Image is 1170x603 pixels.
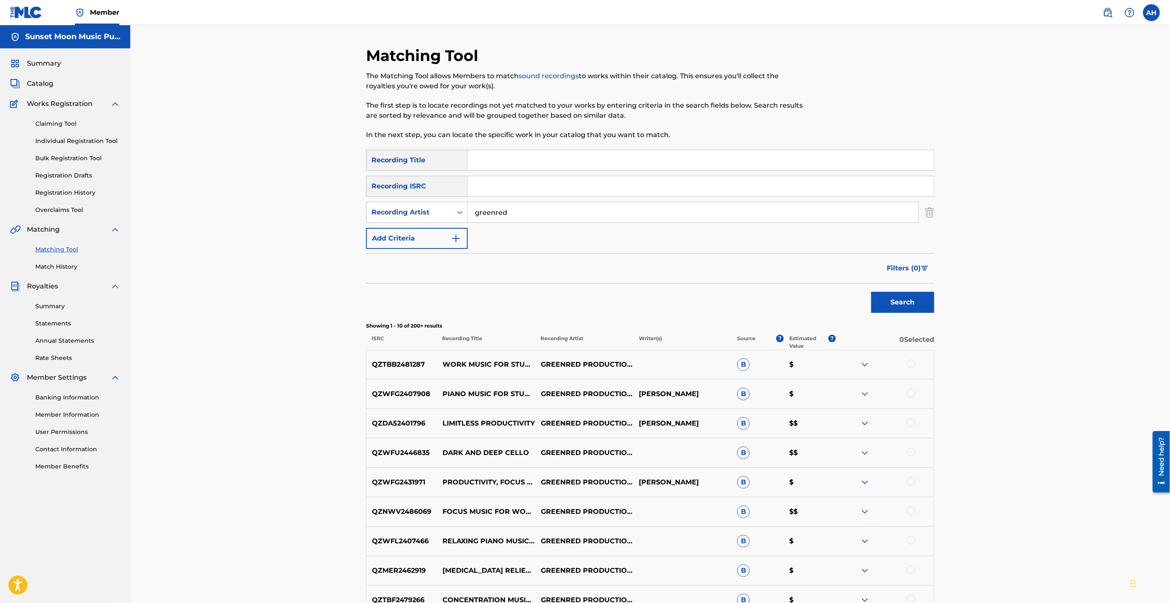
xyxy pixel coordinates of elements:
[535,536,633,546] p: GREENRED PRODUCTIONS
[35,393,120,402] a: Banking Information
[10,32,20,42] img: Accounts
[35,245,120,254] a: Matching Tool
[27,58,61,69] span: Summary
[10,58,20,69] img: Summary
[10,79,20,89] img: Catalog
[35,428,120,436] a: User Permissions
[784,418,836,428] p: $$
[535,448,633,458] p: GREENRED PRODUCTIONS
[451,233,461,243] img: 9d2ae6d4665cec9f34b9.svg
[535,389,633,399] p: GREENRED PRODUCTIONS
[25,32,120,42] h5: Sunset Moon Music Publishing
[437,418,535,428] p: LIMITLESS PRODUCTIVITY
[110,225,120,235] img: expand
[828,335,836,342] span: ?
[35,171,120,180] a: Registration Drafts
[27,225,60,235] span: Matching
[10,79,53,89] a: CatalogCatalog
[437,335,535,350] p: Recording Title
[366,448,437,458] p: QZWFU2446835
[1103,8,1113,18] img: search
[366,360,437,370] p: QZTBB2481287
[860,418,870,428] img: expand
[737,358,750,371] span: B
[925,202,934,223] img: Delete Criterion
[35,336,120,345] a: Annual Statements
[860,389,870,399] img: expand
[10,373,20,383] img: Member Settings
[35,354,120,362] a: Rate Sheets
[110,99,120,109] img: expand
[10,99,21,109] img: Works Registration
[1143,4,1160,21] div: User Menu
[110,373,120,383] img: expand
[737,417,750,430] span: B
[633,335,732,350] p: Writer(s)
[737,388,750,400] span: B
[35,119,120,128] a: Claiming Tool
[27,281,58,291] span: Royalties
[35,206,120,214] a: Overclaims Tool
[27,373,87,383] span: Member Settings
[366,507,437,517] p: QZNWV2486069
[35,462,120,471] a: Member Benefits
[836,335,934,350] p: 0 Selected
[1128,563,1170,603] iframe: Chat Widget
[27,99,92,109] span: Works Registration
[535,360,633,370] p: GREENRED PRODUCTIONS
[90,8,119,17] span: Member
[784,389,836,399] p: $
[35,154,120,163] a: Bulk Registration Tool
[860,360,870,370] img: expand
[1125,8,1135,18] img: help
[35,137,120,145] a: Individual Registration Tool
[366,477,437,487] p: QZWFG2431971
[1130,571,1136,596] div: Drag
[35,319,120,328] a: Statements
[366,536,437,546] p: QZWFL2407466
[366,71,804,91] p: The Matching Tool allows Members to match to works within their catalog. This ensures you'll coll...
[738,335,756,350] p: Source
[437,566,535,576] p: [MEDICAL_DATA] RELIEF MUSIC FOR FOCUS AND CONCENTRATION
[35,262,120,271] a: Match History
[35,445,120,454] a: Contact Information
[784,448,836,458] p: $$
[789,335,828,350] p: Estimated Value
[366,418,437,428] p: QZDA52401796
[27,79,53,89] span: Catalog
[437,389,535,399] p: PIANO MUSIC FOR STUDYING AND DEEP FOCUS
[366,150,934,317] form: Search Form
[737,447,750,459] span: B
[10,58,61,69] a: SummarySummary
[366,335,437,350] p: ISRC
[110,281,120,291] img: expand
[860,507,870,517] img: expand
[75,8,85,18] img: Top Rightsholder
[535,477,633,487] p: GREENRED PRODUCTIONS
[860,566,870,576] img: expand
[1099,4,1116,21] a: Public Search
[633,477,732,487] p: [PERSON_NAME]
[437,360,535,370] p: WORK MUSIC FOR STUDYING, BACKGROUND PIANO MUSIC FOR FOCUS
[737,535,750,547] span: B
[535,335,633,350] p: Recording Artist
[1146,428,1170,496] iframe: Resource Center
[784,536,836,546] p: $
[519,72,579,80] a: sound recordings
[437,507,535,517] p: FOCUS MUSIC FOR WORK AND PRODUCTIVITY
[737,505,750,518] span: B
[366,389,437,399] p: QZWFG2407908
[366,566,437,576] p: QZMER2462919
[737,564,750,577] span: B
[366,322,934,330] p: Showing 1 - 10 of 200+ results
[535,418,633,428] p: GREENRED PRODUCTIONS
[633,418,732,428] p: [PERSON_NAME]
[737,476,750,489] span: B
[366,228,468,249] button: Add Criteria
[372,207,447,217] div: Recording Artist
[535,507,633,517] p: GREENRED PRODUCTIONS
[860,477,870,487] img: expand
